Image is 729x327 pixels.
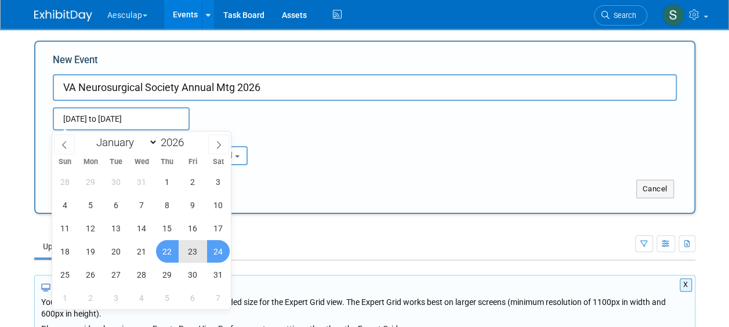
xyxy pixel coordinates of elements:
[182,240,204,263] span: January 23, 2026
[129,158,154,166] span: Wed
[182,194,204,216] span: January 9, 2026
[180,158,205,166] span: Fri
[205,158,231,166] span: Sat
[79,263,102,286] span: January 26, 2026
[54,217,77,239] span: January 11, 2026
[105,263,128,286] span: January 27, 2026
[662,4,684,26] img: Sara Hurson
[680,278,692,292] button: X
[207,217,230,239] span: January 17, 2026
[103,158,129,166] span: Tue
[610,11,636,20] span: Search
[207,194,230,216] span: January 10, 2026
[156,217,179,239] span: January 15, 2026
[53,107,190,130] input: Start Date - End Date
[105,170,128,193] span: December 30, 2025
[156,170,179,193] span: January 1, 2026
[636,180,674,198] button: Cancel
[79,217,102,239] span: January 12, 2026
[41,282,688,293] div: Expert Grid View - Small Screen Warning
[158,136,193,149] input: Year
[207,263,230,286] span: January 31, 2026
[34,10,92,21] img: ExhibitDay
[54,263,77,286] span: January 25, 2026
[130,263,153,286] span: January 28, 2026
[105,194,128,216] span: January 6, 2026
[130,194,153,216] span: January 7, 2026
[156,240,179,263] span: January 22, 2026
[130,217,153,239] span: January 14, 2026
[105,286,128,309] span: February 3, 2026
[54,170,77,193] span: December 28, 2025
[34,235,102,257] a: Upcoming70
[130,286,153,309] span: February 4, 2026
[207,240,230,263] span: January 24, 2026
[79,240,102,263] span: January 19, 2026
[169,130,267,146] div: Participation:
[594,5,647,26] a: Search
[156,286,179,309] span: February 5, 2026
[182,170,204,193] span: January 2, 2026
[156,263,179,286] span: January 29, 2026
[52,158,78,166] span: Sun
[105,217,128,239] span: January 13, 2026
[79,194,102,216] span: January 5, 2026
[53,74,677,101] input: Name of Trade Show / Conference
[130,170,153,193] span: December 31, 2025
[79,170,102,193] span: December 29, 2025
[54,240,77,263] span: January 18, 2026
[154,158,180,166] span: Thu
[207,286,230,309] span: February 7, 2026
[78,158,103,166] span: Mon
[54,194,77,216] span: January 4, 2026
[105,240,128,263] span: January 20, 2026
[91,135,158,150] select: Month
[79,286,102,309] span: February 2, 2026
[156,194,179,216] span: January 8, 2026
[53,53,98,71] label: New Event
[130,240,153,263] span: January 21, 2026
[182,263,204,286] span: January 30, 2026
[182,286,204,309] span: February 6, 2026
[207,170,230,193] span: January 3, 2026
[54,286,77,309] span: February 1, 2026
[53,130,151,146] div: Attendance / Format:
[182,217,204,239] span: January 16, 2026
